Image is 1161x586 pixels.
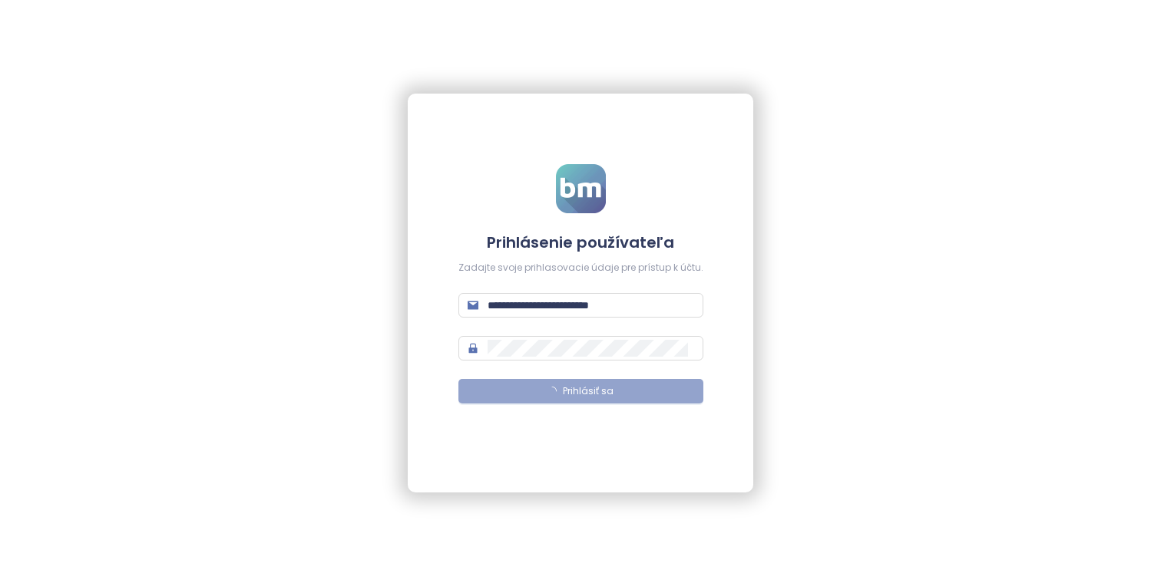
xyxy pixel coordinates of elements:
button: Prihlásiť sa [458,379,703,403]
span: loading [547,386,557,396]
span: Prihlásiť sa [563,384,614,399]
img: logo [556,164,606,213]
span: lock [468,343,478,354]
span: mail [468,300,478,311]
h4: Prihlásenie používateľa [458,232,703,253]
div: Zadajte svoje prihlasovacie údaje pre prístup k účtu. [458,261,703,275]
